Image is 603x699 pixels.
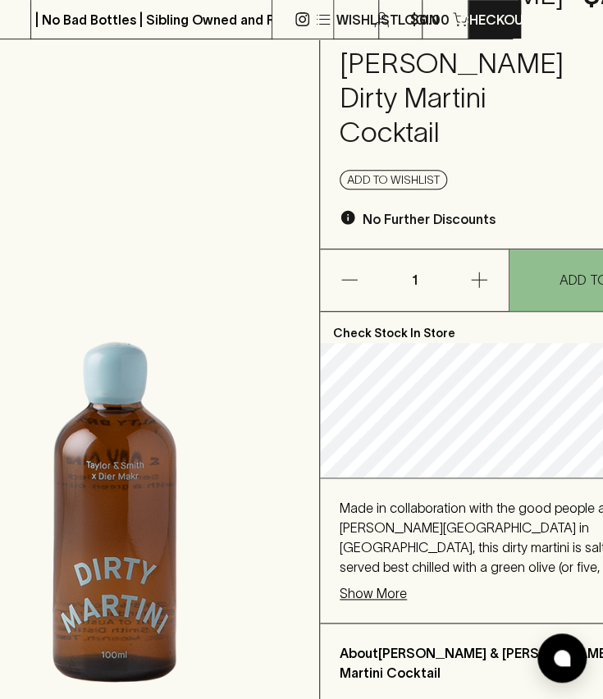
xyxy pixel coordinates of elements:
p: Login [398,10,439,30]
p: No Further Discounts [363,209,496,229]
p: $0.00 [410,10,450,30]
p: Show More [340,583,407,603]
img: bubble-icon [554,650,570,666]
button: Add to wishlist [340,170,447,190]
p: Checkout [458,10,532,30]
p: 1 [395,249,434,311]
p: Wishlist [336,10,399,30]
